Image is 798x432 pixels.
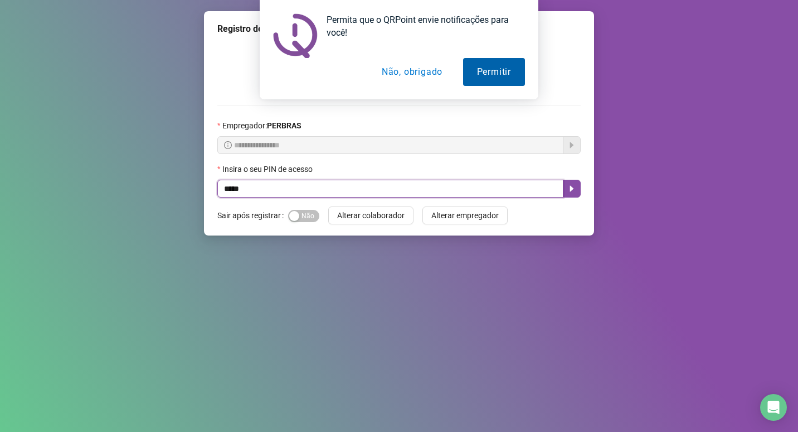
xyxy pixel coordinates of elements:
[431,209,499,222] span: Alterar empregador
[217,207,288,224] label: Sair após registrar
[318,13,525,39] div: Permita que o QRPoint envie notificações para você!
[328,207,413,224] button: Alterar colaborador
[337,209,405,222] span: Alterar colaborador
[267,121,301,130] strong: PERBRAS
[224,141,232,149] span: info-circle
[368,58,456,86] button: Não, obrigado
[567,184,576,193] span: caret-right
[222,119,301,132] span: Empregador :
[463,58,525,86] button: Permitir
[760,394,787,421] div: Open Intercom Messenger
[273,13,318,58] img: notification icon
[422,207,508,224] button: Alterar empregador
[217,163,320,175] label: Insira o seu PIN de acesso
